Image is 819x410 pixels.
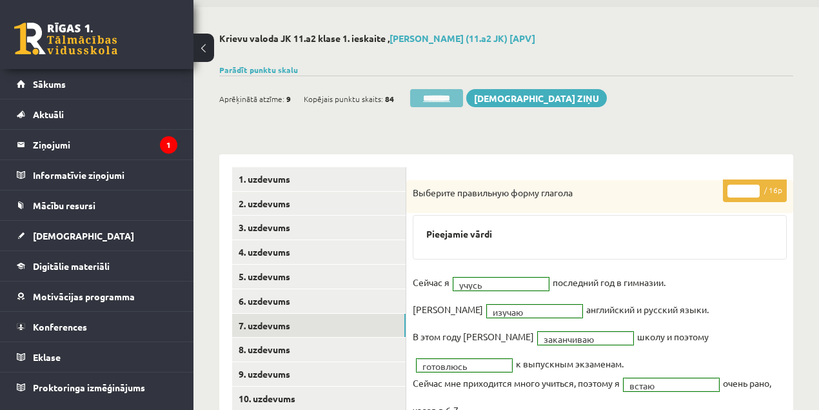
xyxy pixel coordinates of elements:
a: [DEMOGRAPHIC_DATA] [17,221,177,251]
a: 1. uzdevums [232,167,406,191]
a: Proktoringa izmēģinājums [17,373,177,402]
a: 4. uzdevums [232,240,406,264]
a: учусь [453,278,549,291]
span: изучаю [493,305,565,318]
span: заканчиваю [544,333,616,345]
a: Konferences [17,312,177,342]
a: Eklase [17,342,177,372]
a: 5. uzdevums [232,265,406,289]
span: Proktoringa izmēģinājums [33,382,145,393]
span: Mācību resursi [33,200,95,211]
span: Digitālie materiāli [33,260,110,272]
a: Aktuāli [17,99,177,129]
a: 6. uzdevums [232,289,406,313]
span: Motivācijas programma [33,291,135,302]
p: [PERSON_NAME] [413,300,483,319]
a: [PERSON_NAME] (11.a2 JK) [APV] [390,32,535,44]
a: Motivācijas programma [17,282,177,311]
a: готовлюсь [417,359,512,372]
legend: Ziņojumi [33,130,177,159]
span: встаю [629,379,702,392]
a: Informatīvie ziņojumi [17,160,177,190]
a: Sākums [17,69,177,99]
span: 84 [385,89,394,108]
span: Eklase [33,351,61,363]
p: / 16p [723,179,787,202]
a: 8. uzdevums [232,338,406,362]
a: Rīgas 1. Tālmācības vidusskola [14,23,117,55]
h2: Krievu valoda JK 11.a2 klase 1. ieskaite , [219,33,793,44]
span: Aprēķinātā atzīme: [219,89,284,108]
a: [DEMOGRAPHIC_DATA] ziņu [466,89,607,107]
p: В этом году [PERSON_NAME] [413,327,534,346]
a: встаю [624,378,719,391]
p: Сейчас мне приходится много учиться, поэтому я [413,373,620,393]
a: Digitālie materiāli [17,251,177,281]
a: заканчиваю [538,332,633,345]
span: Sākums [33,78,66,90]
a: 9. uzdevums [232,362,406,386]
body: Bagātinātā teksta redaktors, wiswyg-editor-47433958565140-1760514513-813 [13,13,359,26]
p: Выберите правильную форму глагола [413,187,722,200]
a: 3. uzdevums [232,216,406,240]
span: Aktuāli [33,108,64,120]
h3: Pieejamie vārdi [426,229,773,240]
span: [DEMOGRAPHIC_DATA] [33,230,134,241]
span: Kopējais punktu skaits: [304,89,383,108]
p: Сейчас я [413,272,449,292]
a: Parādīt punktu skalu [219,65,298,75]
a: Ziņojumi1 [17,130,177,159]
a: Mācību resursi [17,190,177,220]
span: Konferences [33,321,87,333]
span: готовлюсь [422,360,495,373]
span: 9 [286,89,291,108]
a: 7. uzdevums [232,314,406,338]
i: 1 [160,136,177,154]
a: 2. uzdevums [232,192,406,216]
legend: Informatīvie ziņojumi [33,160,177,190]
a: изучаю [487,305,582,318]
span: учусь [459,278,531,291]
